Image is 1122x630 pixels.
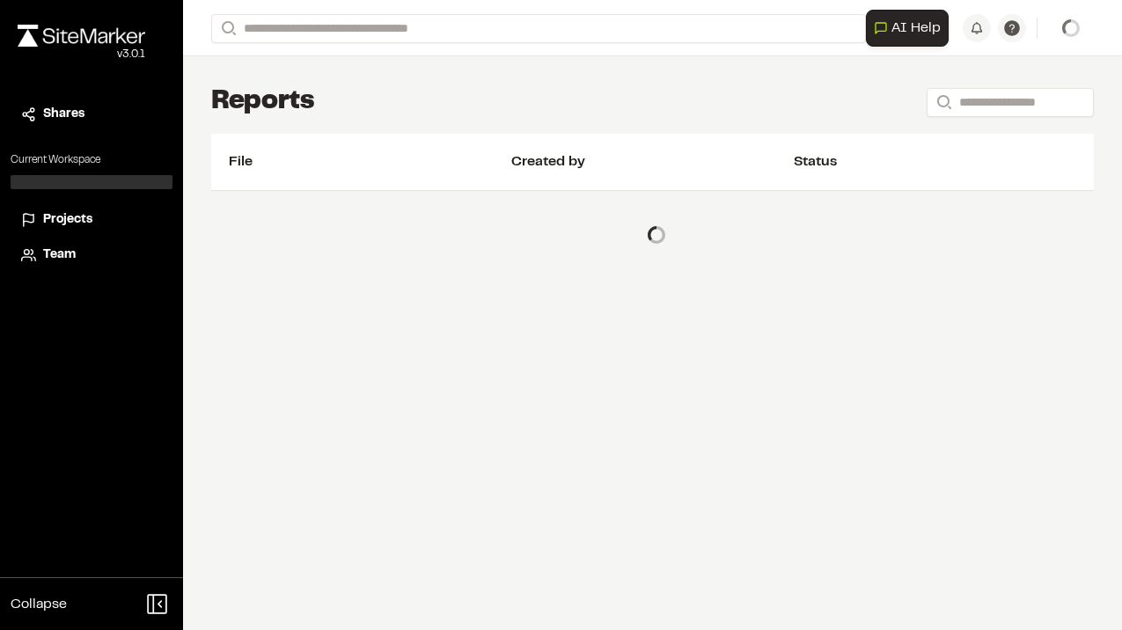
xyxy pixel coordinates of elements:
div: Oh geez...please don't... [18,47,145,62]
button: Search [927,88,958,117]
button: Search [211,14,243,43]
div: Created by [511,151,794,172]
a: Team [21,245,162,265]
div: File [229,151,511,172]
span: Projects [43,210,92,230]
div: Open AI Assistant [866,10,956,47]
img: rebrand.png [18,25,145,47]
a: Shares [21,105,162,124]
button: Open AI Assistant [866,10,949,47]
a: Projects [21,210,162,230]
h1: Reports [211,84,315,120]
span: Collapse [11,594,67,615]
div: Status [794,151,1076,172]
span: Team [43,245,76,265]
span: Shares [43,105,84,124]
p: Current Workspace [11,152,172,168]
span: AI Help [891,18,941,39]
